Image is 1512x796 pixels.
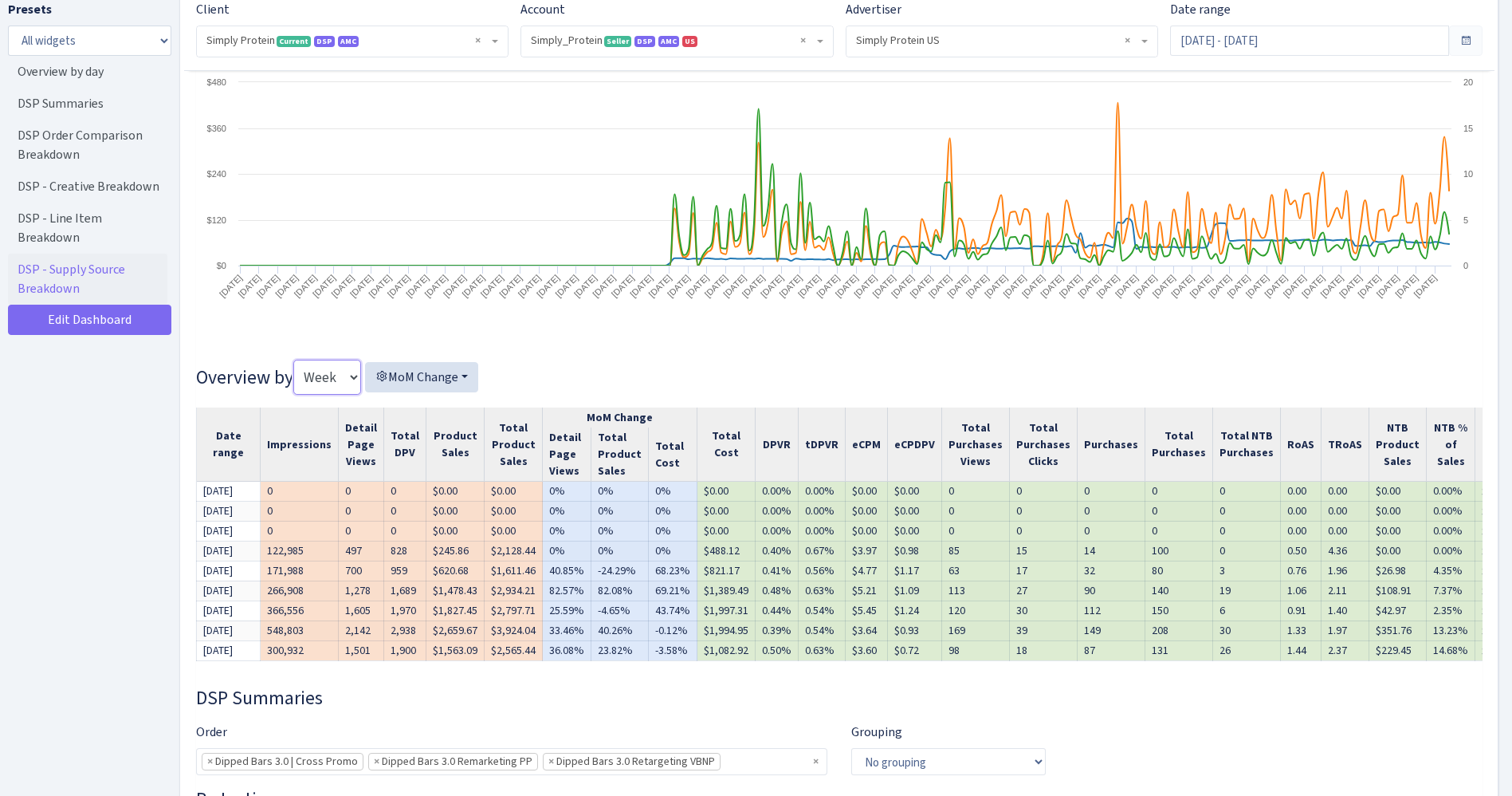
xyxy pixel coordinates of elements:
a: DSP - Supply Source Breakdown [8,254,167,305]
td: 0.00 [1322,502,1369,522]
td: 0.00% [1427,522,1475,542]
td: 171,988 [261,561,339,581]
td: -3.58% [649,640,697,660]
tspan: [DATE] [983,273,1009,299]
tspan: [DATE] [1263,273,1289,299]
td: $1,611.46 [485,561,543,581]
tspan: [DATE] [1039,273,1065,299]
span: Simply_Protein <span class="badge badge-success">Seller</span><span class="badge badge-primary">D... [521,26,832,57]
td: 82.08% [591,581,649,601]
td: $0.00 [1369,542,1427,562]
td: $1.24 [888,601,942,621]
td: 0 [384,482,426,502]
td: 0 [942,522,1010,542]
tspan: [DATE] [927,273,953,299]
a: DSP Order Comparison Breakdown [8,120,167,171]
tspan: [DATE] [293,273,319,299]
tspan: [DATE] [572,273,599,299]
td: 1,278 [339,581,384,601]
tspan: [DATE] [1113,273,1140,299]
td: 497 [339,542,384,562]
tspan: [DATE] [1169,273,1196,299]
td: 120 [942,601,1010,621]
tspan: [DATE] [1412,273,1439,299]
td: 2.11 [1322,581,1369,601]
td: 0 [339,522,384,542]
span: Simply Protein <span class="badge badge-success">Current</span><span class="badge badge-primary">... [197,26,508,57]
td: 150 [1145,601,1213,621]
span: Remove all items [475,33,481,49]
td: [DATE] [197,601,261,621]
a: Edit Dashboard [8,305,171,335]
td: 0.00% [756,482,799,502]
th: Detail Page Views [339,408,384,482]
td: [DATE] [197,542,261,562]
td: 0 [1010,502,1078,522]
span: Seller [604,36,631,47]
tspan: [DATE] [1058,273,1084,299]
tspan: [DATE] [1356,273,1382,299]
td: 0.00% [756,502,799,522]
td: 959 [384,561,426,581]
span: Remove all items [800,33,806,49]
td: $488.12 [697,542,756,562]
td: 4.35% [1427,561,1475,581]
td: $1.17 [888,561,942,581]
tspan: [DATE] [479,273,505,299]
span: DSP [634,36,655,47]
td: 0% [591,502,649,522]
tspan: [DATE] [591,273,617,299]
td: 1.06 [1281,581,1322,601]
td: 1.96 [1322,561,1369,581]
td: 0% [649,542,697,562]
th: eCPDPV [888,408,942,482]
td: 0 [384,502,426,522]
td: 0 [942,502,1010,522]
td: 112 [1078,601,1145,621]
tspan: [DATE] [740,273,767,299]
td: 0 [339,482,384,502]
th: Total Cost [697,408,756,482]
tspan: [DATE] [1132,273,1158,299]
td: 0.00 [1322,522,1369,542]
td: 1,689 [384,581,426,601]
td: 27 [1010,581,1078,601]
td: 32 [1078,561,1145,581]
td: [DATE] [197,482,261,502]
td: 140 [1145,581,1213,601]
tspan: [DATE] [777,273,803,299]
tspan: [DATE] [1244,273,1270,299]
tspan: [DATE] [610,273,636,299]
tspan: [DATE] [423,273,450,299]
td: $108.91 [1369,581,1427,601]
th: Purchases [1078,408,1145,482]
td: [DATE] [197,561,261,581]
span: Simply_Protein <span class="badge badge-success">Seller</span><span class="badge badge-primary">D... [531,33,813,49]
tspan: [DATE] [666,273,692,299]
td: $5.45 [846,601,888,621]
td: $1,997.31 [697,601,756,621]
tspan: [DATE] [815,273,841,299]
td: 0.48% [756,581,799,601]
td: 0.00% [1427,542,1475,562]
td: 40.85% [543,561,591,581]
td: $0.00 [888,522,942,542]
td: 2.35% [1427,601,1475,621]
td: 0.56% [799,561,846,581]
tspan: [DATE] [1318,273,1345,299]
td: 1,605 [339,601,384,621]
td: 0 [1213,502,1281,522]
td: $245.86 [426,542,485,562]
td: 0% [591,542,649,562]
tspan: [DATE] [796,273,823,299]
a: Overview by day [8,56,167,88]
th: Total Purchases Views [942,408,1010,482]
th: Date range [197,408,261,482]
td: $0.00 [846,522,888,542]
td: 266,908 [261,581,339,601]
th: Total Purchases [1145,408,1213,482]
text: 20 [1463,77,1473,87]
td: [DATE] [197,522,261,542]
text: $480 [207,77,226,87]
td: $0.00 [485,482,543,502]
